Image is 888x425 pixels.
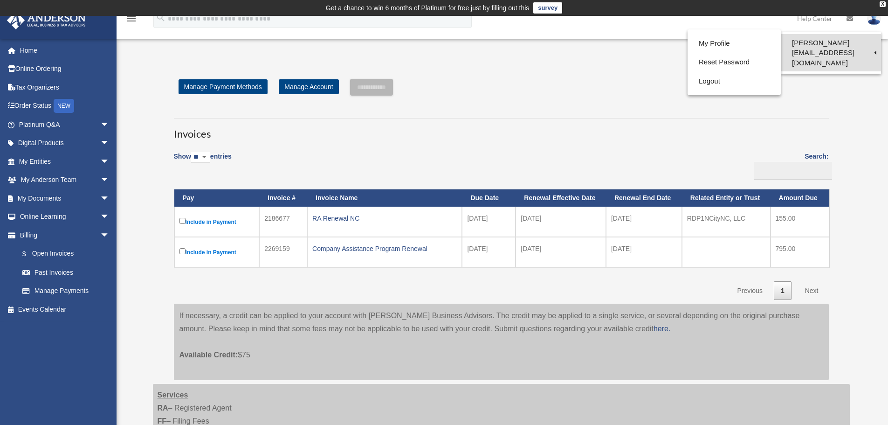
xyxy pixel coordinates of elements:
[179,248,186,254] input: Include in Payment
[307,189,462,207] th: Invoice Name: activate to sort column ascending
[606,189,682,207] th: Renewal End Date: activate to sort column ascending
[259,237,307,267] td: 2269159
[4,11,89,29] img: Anderson Advisors Platinum Portal
[7,115,124,134] a: Platinum Q&Aarrow_drop_down
[174,304,829,380] div: If necessary, a credit can be applied to your account with [PERSON_NAME] Business Advisors. The c...
[174,151,232,172] label: Show entries
[179,79,268,94] a: Manage Payment Methods
[751,151,829,180] label: Search:
[7,300,124,319] a: Events Calendar
[100,152,119,171] span: arrow_drop_down
[174,118,829,141] h3: Invoices
[880,1,886,7] div: close
[7,78,124,97] a: Tax Organizers
[688,34,781,53] a: My Profile
[126,13,137,24] i: menu
[798,281,826,300] a: Next
[774,281,792,300] a: 1
[158,391,188,399] strong: Services
[754,162,832,180] input: Search:
[7,97,124,116] a: Order StatusNEW
[279,79,338,94] a: Manage Account
[54,99,74,113] div: NEW
[516,237,606,267] td: [DATE]
[462,207,516,237] td: [DATE]
[179,246,255,258] label: Include in Payment
[462,189,516,207] th: Due Date: activate to sort column ascending
[516,207,606,237] td: [DATE]
[191,152,210,163] select: Showentries
[867,12,881,25] img: User Pic
[7,60,124,78] a: Online Ordering
[326,2,530,14] div: Get a chance to win 6 months of Platinum for free just by filling out this
[179,335,823,362] p: $75
[730,281,769,300] a: Previous
[312,242,457,255] div: Company Assistance Program Renewal
[100,189,119,208] span: arrow_drop_down
[682,207,771,237] td: RDP1NCityNC, LLC
[13,282,119,300] a: Manage Payments
[179,216,255,228] label: Include in Payment
[259,207,307,237] td: 2186677
[7,226,119,244] a: Billingarrow_drop_down
[13,263,119,282] a: Past Invoices
[7,189,124,208] a: My Documentsarrow_drop_down
[100,208,119,227] span: arrow_drop_down
[156,13,166,23] i: search
[100,226,119,245] span: arrow_drop_down
[533,2,562,14] a: survey
[259,189,307,207] th: Invoice #: activate to sort column ascending
[7,171,124,189] a: My Anderson Teamarrow_drop_down
[654,325,670,333] a: here.
[100,134,119,153] span: arrow_drop_down
[7,134,124,153] a: Digital Productsarrow_drop_down
[100,171,119,190] span: arrow_drop_down
[688,72,781,91] a: Logout
[781,34,881,71] a: [PERSON_NAME][EMAIL_ADDRESS][DOMAIN_NAME]
[179,351,238,359] span: Available Credit:
[28,248,32,260] span: $
[606,207,682,237] td: [DATE]
[771,207,829,237] td: 155.00
[7,41,124,60] a: Home
[126,16,137,24] a: menu
[7,152,124,171] a: My Entitiesarrow_drop_down
[771,189,829,207] th: Amount Due: activate to sort column ascending
[7,208,124,226] a: Online Learningarrow_drop_down
[771,237,829,267] td: 795.00
[312,212,457,225] div: RA Renewal NC
[158,404,168,412] strong: RA
[174,189,260,207] th: Pay: activate to sort column descending
[516,189,606,207] th: Renewal Effective Date: activate to sort column ascending
[179,218,186,224] input: Include in Payment
[158,417,167,425] strong: FF
[13,244,114,264] a: $Open Invoices
[688,53,781,72] a: Reset Password
[100,115,119,134] span: arrow_drop_down
[606,237,682,267] td: [DATE]
[462,237,516,267] td: [DATE]
[682,189,771,207] th: Related Entity or Trust: activate to sort column ascending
